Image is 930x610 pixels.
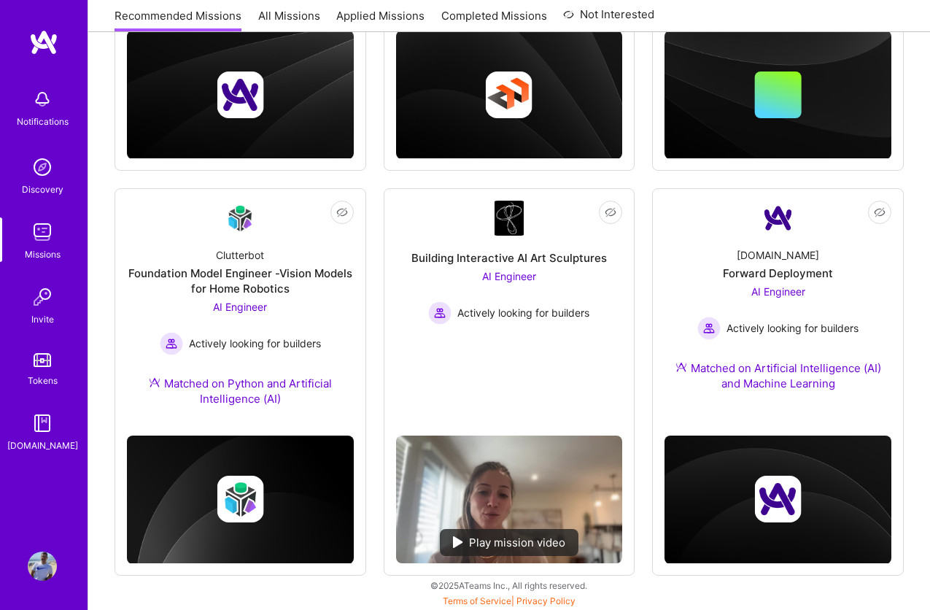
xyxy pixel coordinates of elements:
[726,320,859,336] span: Actively looking for builders
[457,305,589,320] span: Actively looking for builders
[24,552,61,581] a: User Avatar
[28,282,57,312] img: Invite
[127,201,354,424] a: Company LogoClutterbotFoundation Model Engineer -Vision Models for Home RoboticsAI Engineer Activ...
[737,247,819,263] div: [DOMAIN_NAME]
[723,266,833,281] div: Forward Deployment
[127,266,354,296] div: Foundation Model Engineer -Vision Models for Home Robotics
[149,377,160,388] img: Ateam Purple Icon
[258,8,320,32] a: All Missions
[755,476,802,522] img: Company logo
[213,301,267,313] span: AI Engineer
[160,332,183,355] img: Actively looking for builders
[31,312,54,327] div: Invite
[28,152,57,182] img: discovery
[25,247,61,262] div: Missions
[7,438,78,453] div: [DOMAIN_NAME]
[443,595,576,606] span: |
[28,217,57,247] img: teamwork
[17,114,69,129] div: Notifications
[127,436,354,564] img: cover
[217,476,263,522] img: Company logo
[28,85,57,114] img: bell
[605,206,616,218] i: icon EyeClosed
[428,301,452,325] img: Actively looking for builders
[88,567,930,603] div: © 2025 ATeams Inc., All rights reserved.
[28,552,57,581] img: User Avatar
[115,8,241,32] a: Recommended Missions
[761,201,796,236] img: Company Logo
[336,8,425,32] a: Applied Missions
[216,247,264,263] div: Clutterbot
[664,436,891,564] img: cover
[495,201,524,236] img: Company Logo
[396,201,623,424] a: Company LogoBuilding Interactive AI Art SculpturesAI Engineer Actively looking for buildersActive...
[127,376,354,406] div: Matched on Python and Artificial Intelligence (AI)
[751,285,805,298] span: AI Engineer
[675,361,687,373] img: Ateam Purple Icon
[440,529,578,556] div: Play mission video
[516,595,576,606] a: Privacy Policy
[664,360,891,391] div: Matched on Artificial Intelligence (AI) and Machine Learning
[34,353,51,367] img: tokens
[217,72,263,118] img: Company logo
[486,72,532,118] img: Company logo
[443,595,511,606] a: Terms of Service
[22,182,63,197] div: Discovery
[411,250,607,266] div: Building Interactive AI Art Sculptures
[189,336,321,351] span: Actively looking for builders
[697,317,721,340] img: Actively looking for builders
[396,436,623,563] img: No Mission
[874,206,886,218] i: icon EyeClosed
[336,206,348,218] i: icon EyeClosed
[664,201,891,409] a: Company Logo[DOMAIN_NAME]Forward DeploymentAI Engineer Actively looking for buildersActively look...
[28,373,58,388] div: Tokens
[222,201,257,235] img: Company Logo
[441,8,547,32] a: Completed Missions
[29,29,58,55] img: logo
[453,536,463,548] img: play
[563,6,654,32] a: Not Interested
[482,270,536,282] span: AI Engineer
[28,409,57,438] img: guide book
